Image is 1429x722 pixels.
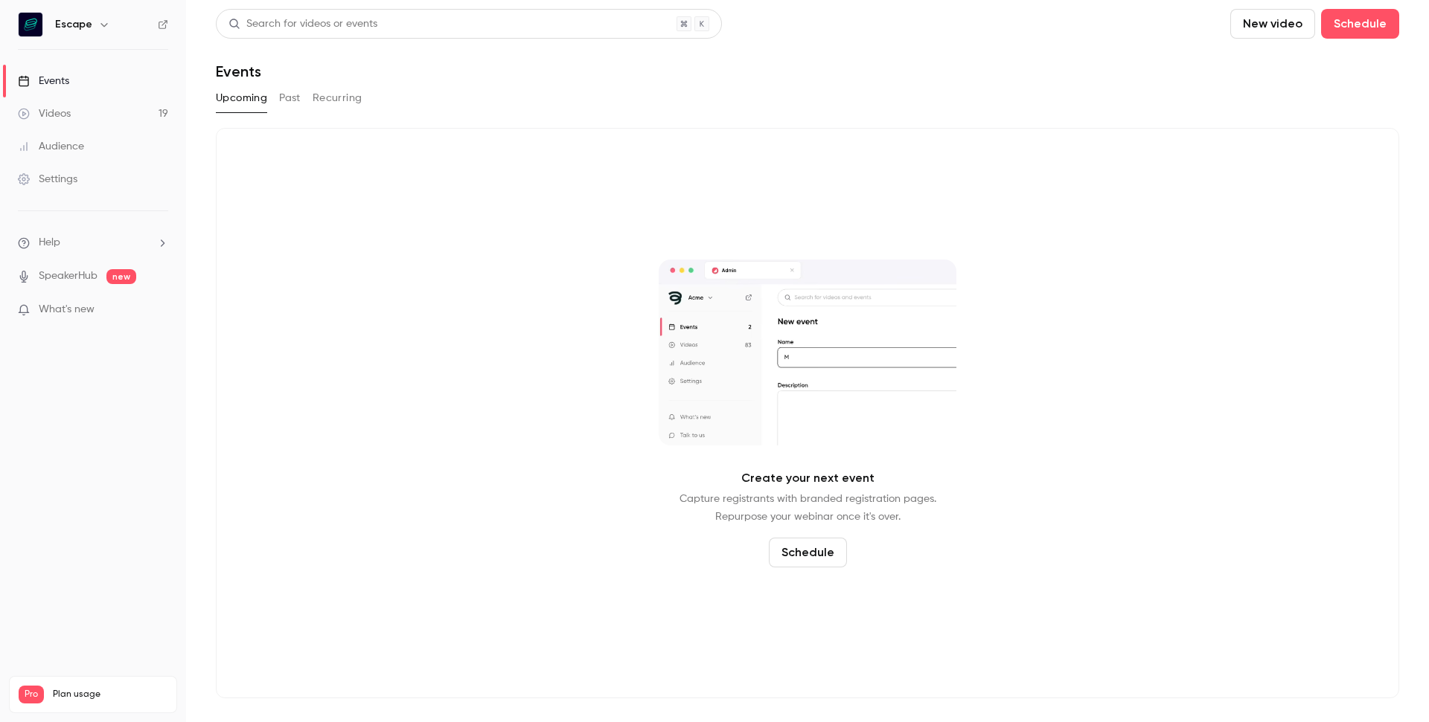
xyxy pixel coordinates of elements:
button: Past [279,86,301,110]
button: Schedule [1321,9,1399,39]
button: Recurring [313,86,362,110]
span: Pro [19,686,44,703]
iframe: Noticeable Trigger [150,303,168,317]
div: Events [18,74,69,88]
a: SpeakerHub [39,268,97,284]
span: Plan usage [53,689,167,700]
button: Upcoming [216,86,267,110]
h6: Escape [55,17,92,32]
span: Help [39,235,60,251]
div: Settings [18,172,77,187]
h1: Events [216,62,261,80]
img: Escape [19,13,42,36]
li: help-dropdown-opener [18,235,168,251]
p: Create your next event [741,469,875,487]
button: Schedule [769,538,847,567]
button: New video [1230,9,1315,39]
div: Videos [18,106,71,121]
span: What's new [39,302,95,318]
p: Capture registrants with branded registration pages. Repurpose your webinar once it's over. [680,490,936,526]
div: Search for videos or events [228,16,377,32]
span: new [106,269,136,284]
div: Audience [18,139,84,154]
